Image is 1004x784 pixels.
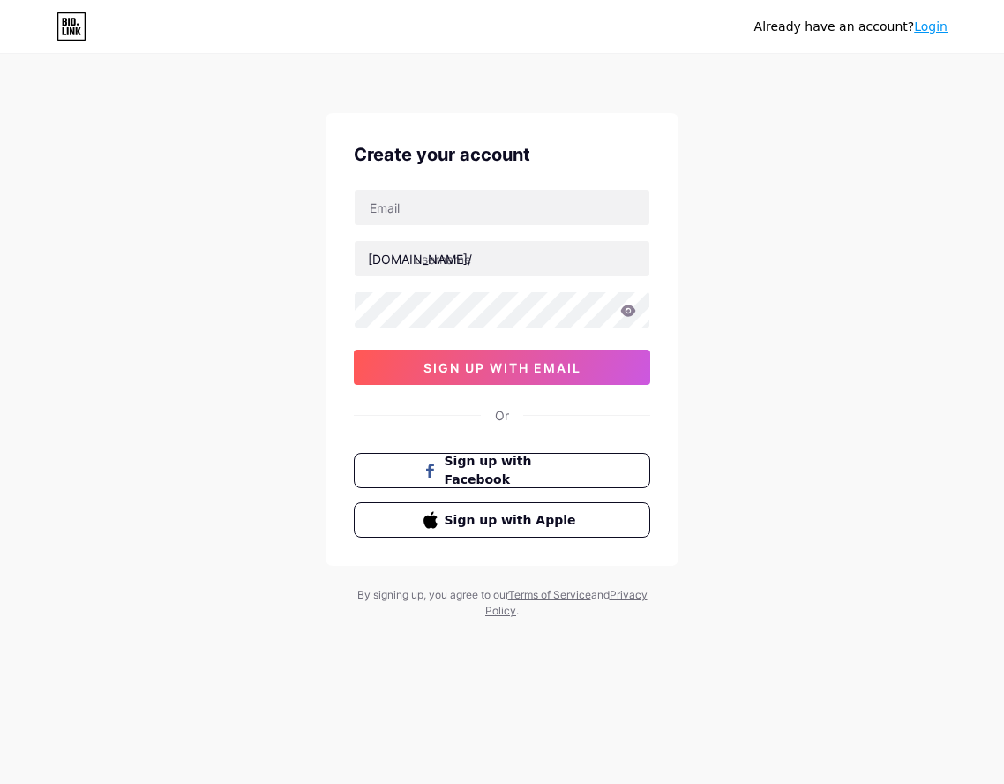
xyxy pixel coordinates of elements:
[368,250,472,268] div: [DOMAIN_NAME]/
[914,19,948,34] a: Login
[354,453,650,488] button: Sign up with Facebook
[508,588,591,601] a: Terms of Service
[354,502,650,538] button: Sign up with Apple
[445,452,581,489] span: Sign up with Facebook
[355,241,649,276] input: username
[754,18,948,36] div: Already have an account?
[445,511,581,530] span: Sign up with Apple
[355,190,649,225] input: Email
[354,141,650,168] div: Create your account
[354,350,650,385] button: sign up with email
[352,587,652,619] div: By signing up, you agree to our and .
[495,406,509,425] div: Or
[423,360,581,375] span: sign up with email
